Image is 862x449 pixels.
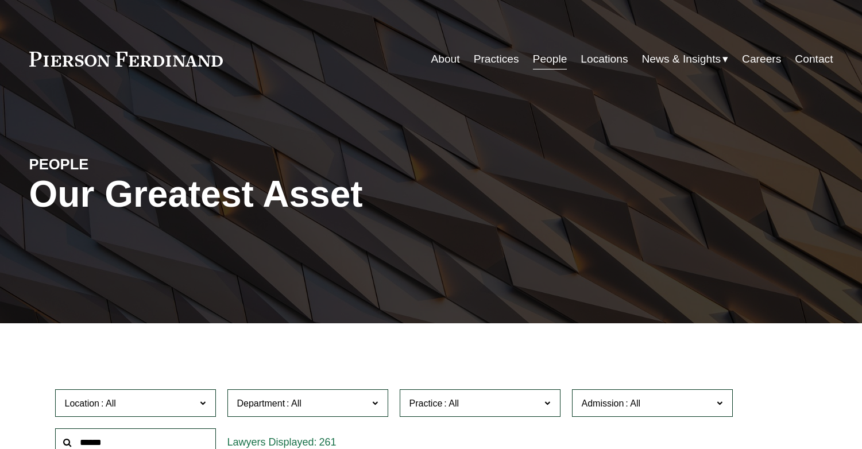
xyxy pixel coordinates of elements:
[642,48,729,70] a: folder dropdown
[474,48,519,70] a: Practices
[29,173,565,215] h1: Our Greatest Asset
[409,398,443,408] span: Practice
[742,48,781,70] a: Careers
[237,398,285,408] span: Department
[431,48,459,70] a: About
[795,48,833,70] a: Contact
[29,155,230,173] h4: PEOPLE
[319,436,337,448] span: 261
[581,48,628,70] a: Locations
[642,49,721,69] span: News & Insights
[65,398,100,408] span: Location
[533,48,567,70] a: People
[582,398,624,408] span: Admission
